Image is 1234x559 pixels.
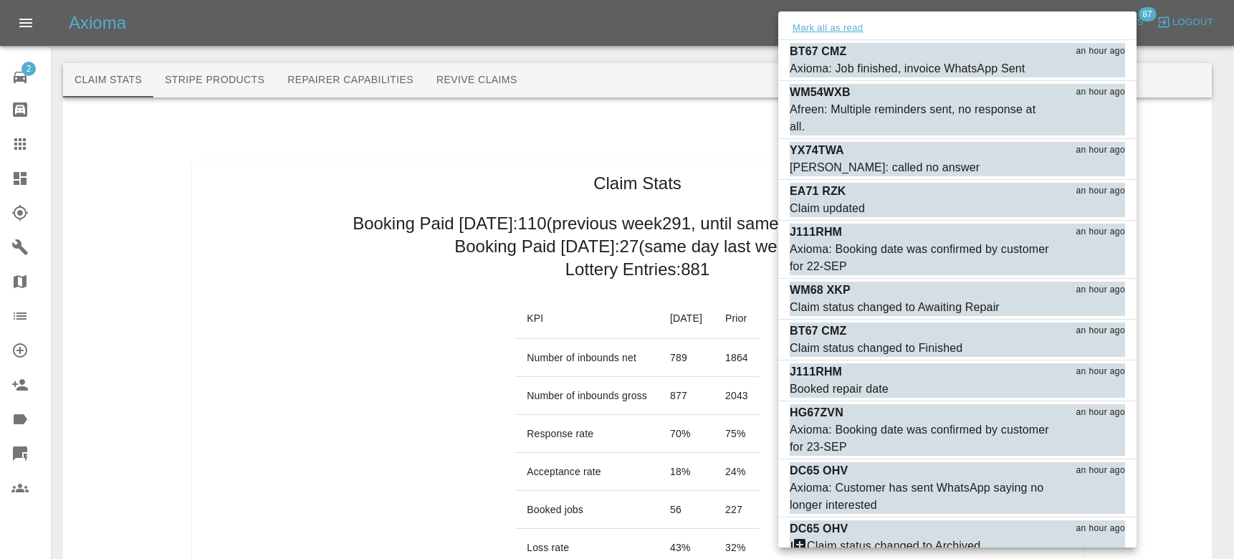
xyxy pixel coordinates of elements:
[1076,522,1125,536] span: an hour ago
[790,381,889,398] div: Booked repair date
[790,241,1053,275] div: Axioma: Booking date was confirmed by customer for 22-SEP
[790,183,846,200] p: EA71 RZK
[1076,85,1125,100] span: an hour ago
[790,84,851,101] p: WM54WXB
[1076,283,1125,297] span: an hour ago
[790,462,848,479] p: DC65 OHV
[1076,324,1125,338] span: an hour ago
[790,200,865,217] div: Claim updated
[790,43,846,60] p: BT67 CMZ
[790,340,962,357] div: Claim status changed to Finished
[790,20,866,37] button: Mark all as read
[1076,365,1125,379] span: an hour ago
[807,537,980,555] div: Claim status changed to Archived
[790,60,1025,77] div: Axioma: Job finished, invoice WhatsApp Sent
[1076,225,1125,239] span: an hour ago
[790,421,1053,456] div: Axioma: Booking date was confirmed by customer for 23-SEP
[790,282,851,299] p: WM68 XKP
[790,479,1053,514] div: Axioma: Customer has sent WhatsApp saying no longer interested
[790,322,846,340] p: BT67 CMZ
[790,101,1053,135] div: Afreen: Multiple reminders sent, no response at all.
[1076,464,1125,478] span: an hour ago
[790,520,848,537] p: DC65 OHV
[790,142,844,159] p: YX74TWA
[1076,184,1125,199] span: an hour ago
[790,363,842,381] p: J111RHM
[1076,143,1125,158] span: an hour ago
[1076,406,1125,420] span: an hour ago
[790,299,1000,316] div: Claim status changed to Awaiting Repair
[790,224,842,241] p: J111RHM
[790,159,980,176] div: [PERSON_NAME]: called no answer
[790,404,843,421] p: HG67ZVN
[1076,44,1125,59] span: an hour ago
